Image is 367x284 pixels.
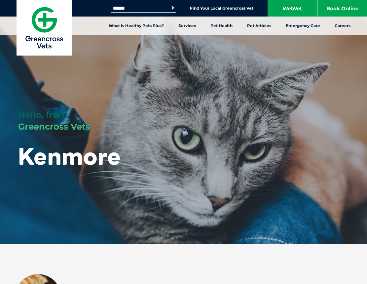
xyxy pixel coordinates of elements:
[240,17,278,35] a: Pet Articles
[18,109,67,120] span: Hello, from
[18,121,90,132] span: Greencross Vets
[327,17,358,35] a: Careers
[169,5,176,11] button: Search
[171,17,203,35] a: Services
[190,6,253,11] a: Find Your Local Greencross Vet
[101,17,171,35] a: What is Healthy Pets Plus?
[278,17,327,35] a: Emergency Care
[203,17,240,35] a: Pet Health
[18,143,121,169] h1: Kenmore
